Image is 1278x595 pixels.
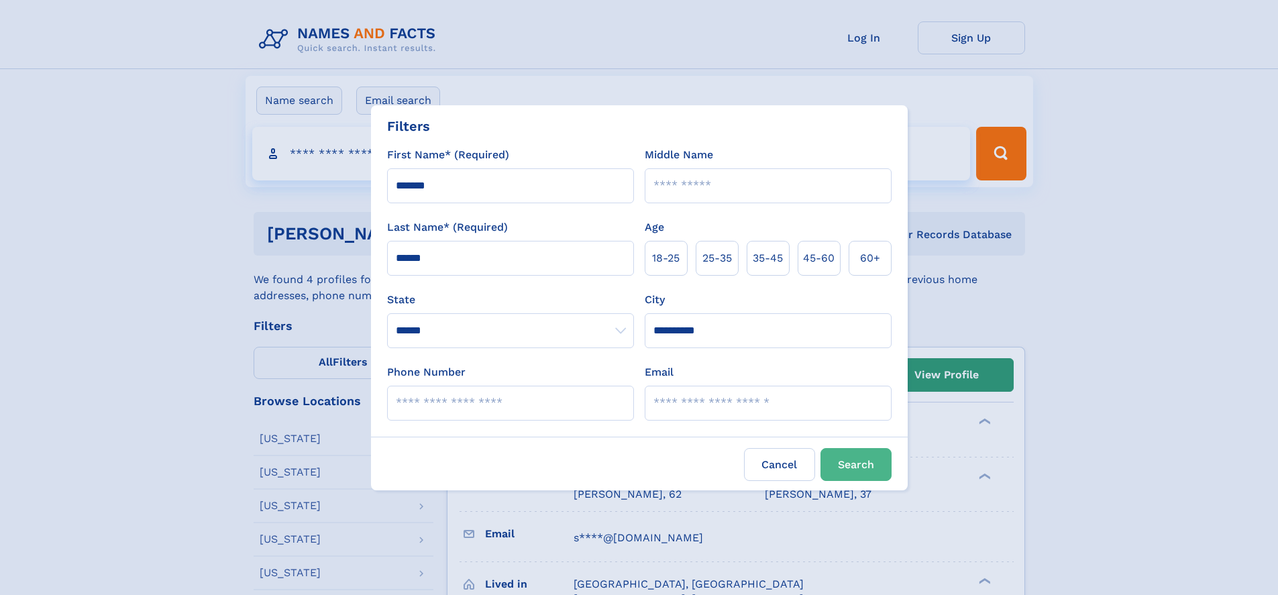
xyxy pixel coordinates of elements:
[803,250,835,266] span: 45‑60
[387,147,509,163] label: First Name* (Required)
[753,250,783,266] span: 35‑45
[387,219,508,235] label: Last Name* (Required)
[645,147,713,163] label: Middle Name
[702,250,732,266] span: 25‑35
[387,292,634,308] label: State
[645,292,665,308] label: City
[860,250,880,266] span: 60+
[820,448,892,481] button: Search
[744,448,815,481] label: Cancel
[387,364,466,380] label: Phone Number
[652,250,680,266] span: 18‑25
[387,116,430,136] div: Filters
[645,219,664,235] label: Age
[645,364,674,380] label: Email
